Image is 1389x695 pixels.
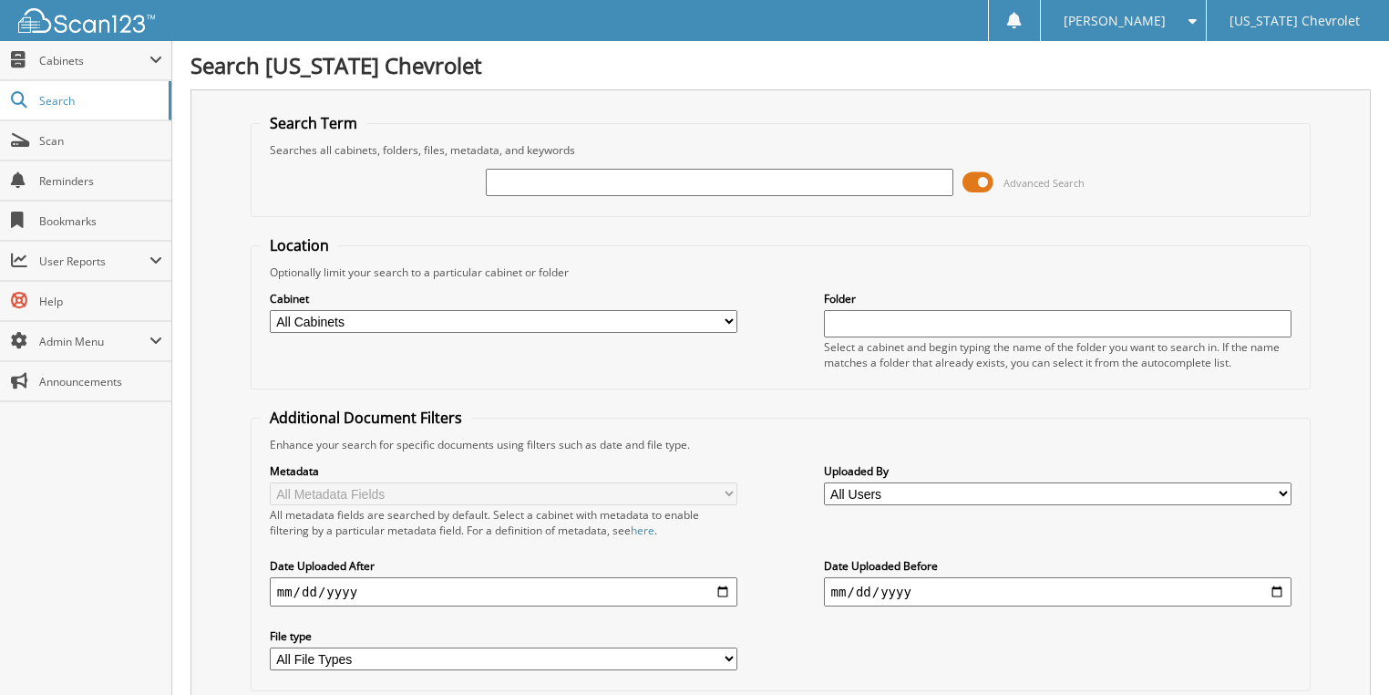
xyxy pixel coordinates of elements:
[190,50,1371,80] h1: Search [US_STATE] Chevrolet
[1230,16,1360,26] span: [US_STATE] Chevrolet
[39,53,149,68] span: Cabinets
[18,8,155,33] img: scan123-logo-white.svg
[39,173,162,189] span: Reminders
[39,374,162,389] span: Announcements
[39,133,162,149] span: Scan
[270,577,738,607] input: start
[261,142,1302,158] div: Searches all cabinets, folders, files, metadata, and keywords
[1298,607,1389,695] iframe: Chat Widget
[1003,176,1085,190] span: Advanced Search
[824,291,1292,306] label: Folder
[39,254,149,269] span: User Reports
[1064,16,1166,26] span: [PERSON_NAME]
[824,558,1292,574] label: Date Uploaded Before
[824,577,1292,607] input: end
[39,294,162,309] span: Help
[261,265,1302,280] div: Optionally limit your search to a particular cabinet or folder
[270,558,738,574] label: Date Uploaded After
[824,339,1292,370] div: Select a cabinet and begin typing the name of the folder you want to search in. If the name match...
[261,113,366,133] legend: Search Term
[261,437,1302,452] div: Enhance your search for specific documents using filters such as date and file type.
[39,213,162,229] span: Bookmarks
[270,507,738,538] div: All metadata fields are searched by default. Select a cabinet with metadata to enable filtering b...
[39,93,159,109] span: Search
[261,235,338,255] legend: Location
[39,334,149,349] span: Admin Menu
[631,523,654,538] a: here
[824,463,1292,479] label: Uploaded By
[270,463,738,479] label: Metadata
[261,408,471,428] legend: Additional Document Filters
[270,291,738,306] label: Cabinet
[270,628,738,644] label: File type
